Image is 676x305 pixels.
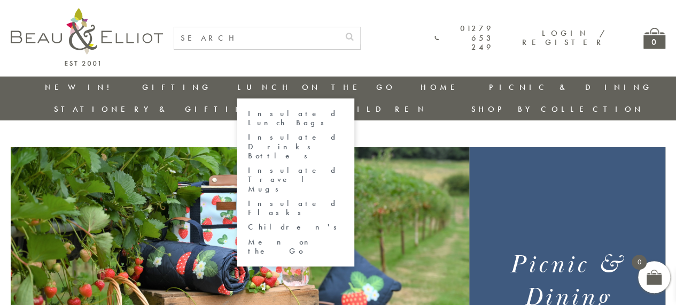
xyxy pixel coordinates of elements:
[298,104,428,115] a: For Children
[11,8,163,66] img: logo
[237,82,395,93] a: Lunch On The Go
[434,24,494,52] a: 01279 653 249
[632,255,647,270] span: 0
[247,199,344,218] a: Insulated Flasks
[54,104,254,115] a: Stationery & Gifting
[174,27,339,49] input: SEARCH
[247,133,344,161] a: Insulated Drinks Bottles
[45,82,116,93] a: New in!
[421,82,463,93] a: Home
[247,238,344,256] a: Men on the Go
[247,166,344,194] a: Insulated Travel Mugs
[643,28,665,49] a: 0
[522,28,606,48] a: Login / Register
[247,223,344,232] a: Children's
[247,109,344,128] a: Insulated Lunch Bags
[489,82,652,93] a: Picnic & Dining
[142,82,212,93] a: Gifting
[471,104,643,115] a: Shop by collection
